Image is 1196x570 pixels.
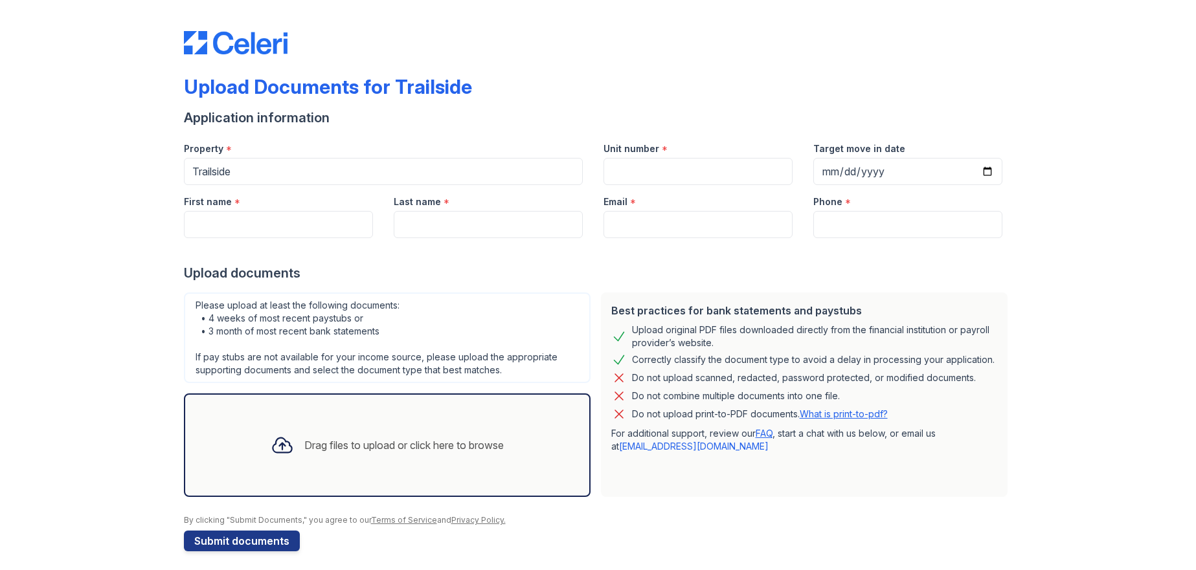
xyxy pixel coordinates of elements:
label: Email [604,195,627,208]
a: FAQ [756,428,773,439]
div: Application information [184,109,1013,127]
label: Phone [813,195,842,208]
a: What is print-to-pdf? [800,408,888,419]
label: First name [184,195,232,208]
p: For additional support, review our , start a chat with us below, or email us at [611,427,997,453]
img: CE_Logo_Blue-a8612792a0a2168367f1c8372b55b34899dd931a85d93a1a3d3e32e68fde9ad4.png [184,31,288,54]
label: Last name [394,195,441,208]
label: Unit number [604,142,659,155]
a: Terms of Service [371,515,437,525]
a: [EMAIL_ADDRESS][DOMAIN_NAME] [619,441,769,452]
div: Please upload at least the following documents: • 4 weeks of most recent paystubs or • 3 month of... [184,292,591,383]
div: Upload documents [184,264,1013,282]
div: Correctly classify the document type to avoid a delay in processing your application. [632,352,995,367]
label: Target move in date [813,142,905,155]
button: Submit documents [184,531,300,551]
div: Best practices for bank statements and paystubs [611,303,997,318]
div: Upload Documents for Trailside [184,75,472,98]
div: By clicking "Submit Documents," you agree to our and [184,515,1013,525]
p: Do not upload print-to-PDF documents. [632,408,888,421]
div: Do not upload scanned, redacted, password protected, or modified documents. [632,370,976,386]
div: Drag files to upload or click here to browse [304,437,504,453]
div: Do not combine multiple documents into one file. [632,388,840,404]
a: Privacy Policy. [451,515,506,525]
label: Property [184,142,223,155]
div: Upload original PDF files downloaded directly from the financial institution or payroll provider’... [632,323,997,349]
